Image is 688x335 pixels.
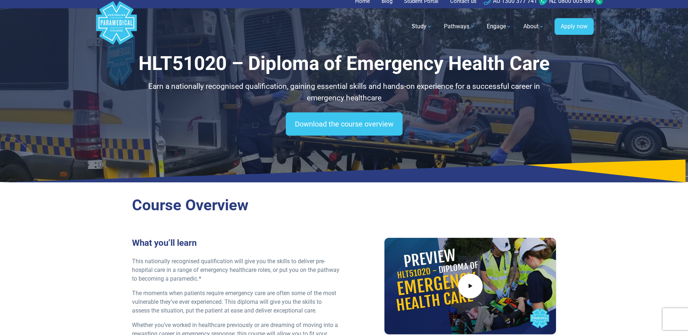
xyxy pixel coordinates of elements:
[132,52,556,75] h1: HLT51020 – Diploma of Emergency Health Care
[132,257,340,283] p: This nationally recognised qualification will give you the skills to deliver pre-hospital care in...
[286,112,403,136] a: Download the course overview
[132,196,556,215] h2: Course Overview
[95,8,138,45] a: Australian Paramedical College
[519,16,549,37] a: About
[482,16,516,37] a: Engage
[132,289,340,315] p: The moments when patients require emergency care are often some of the most vulnerable they’ve ev...
[407,16,437,37] a: Study
[555,18,594,35] a: Apply now
[440,16,479,37] a: Pathways
[132,238,340,248] h3: What you’ll learn
[132,81,556,104] p: Earn a nationally recognised qualification, gaining essential skills and hands-on experience for ...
